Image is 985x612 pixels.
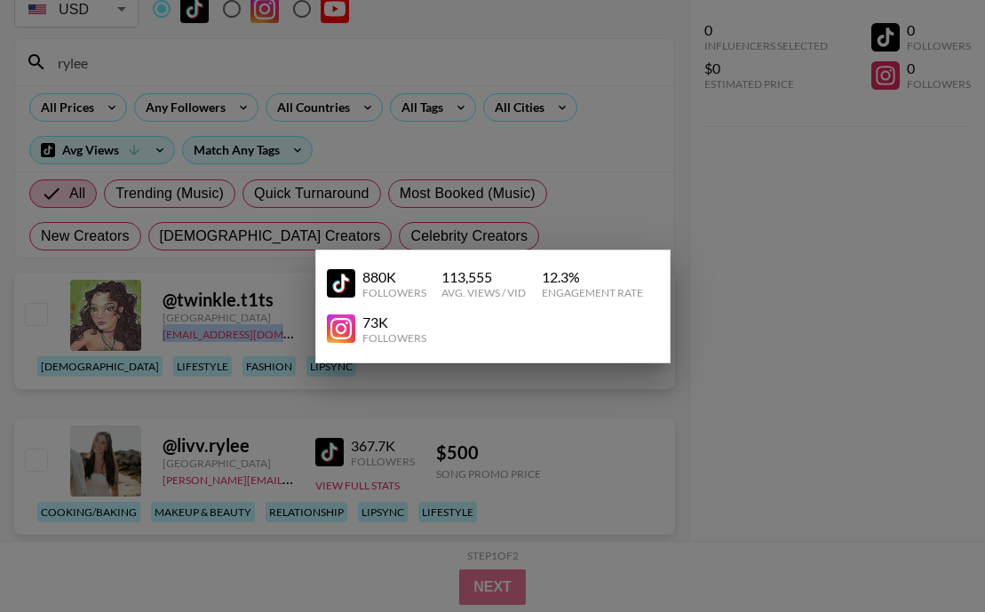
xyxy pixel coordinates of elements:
img: YouTube [327,269,355,298]
iframe: Drift Widget Chat Controller [896,523,964,591]
div: 12.3 % [542,268,643,286]
div: 880K [362,268,426,286]
div: Avg. Views / Vid [441,286,526,299]
img: YouTube [327,314,355,343]
div: Followers [362,331,426,345]
div: Engagement Rate [542,286,643,299]
div: Followers [362,286,426,299]
div: 113,555 [441,268,526,286]
div: 73K [362,314,426,331]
